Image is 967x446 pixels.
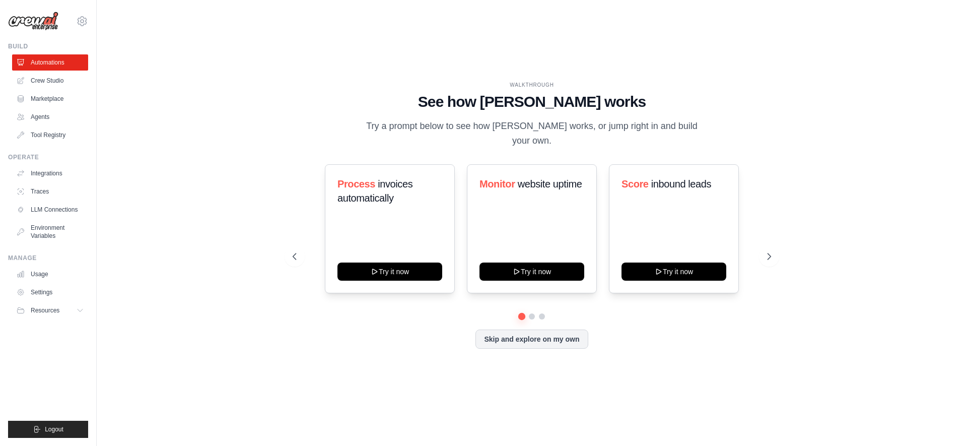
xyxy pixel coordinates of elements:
span: Monitor [479,178,515,189]
span: Process [337,178,375,189]
div: WALKTHROUGH [293,81,771,89]
a: Agents [12,109,88,125]
a: Settings [12,284,88,300]
a: Usage [12,266,88,282]
a: Integrations [12,165,88,181]
button: Skip and explore on my own [475,330,588,349]
a: LLM Connections [12,202,88,218]
button: Try it now [621,263,726,281]
button: Try it now [337,263,442,281]
button: Logout [8,421,88,438]
a: Tool Registry [12,127,88,143]
a: Marketplace [12,91,88,107]
a: Automations [12,54,88,71]
button: Resources [12,302,88,318]
span: Logout [45,425,63,433]
a: Traces [12,183,88,200]
span: Score [621,178,649,189]
button: Try it now [479,263,584,281]
img: Logo [8,12,58,31]
div: Manage [8,254,88,262]
div: Operate [8,153,88,161]
span: Resources [31,306,59,314]
div: Build [8,42,88,50]
h1: See how [PERSON_NAME] works [293,93,771,111]
a: Crew Studio [12,73,88,89]
span: website uptime [518,178,582,189]
span: inbound leads [651,178,711,189]
span: invoices automatically [337,178,412,204]
p: Try a prompt below to see how [PERSON_NAME] works, or jump right in and build your own. [363,119,701,149]
a: Environment Variables [12,220,88,244]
